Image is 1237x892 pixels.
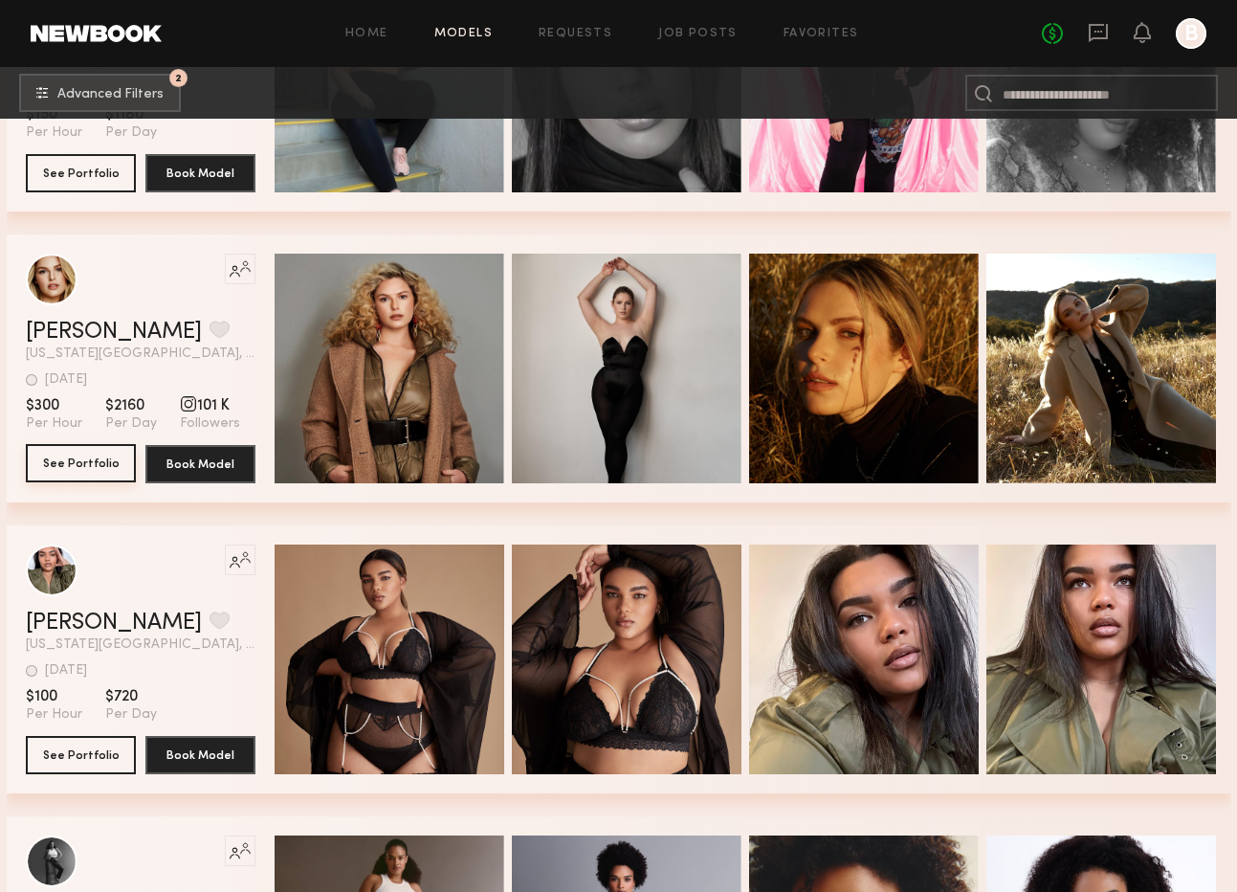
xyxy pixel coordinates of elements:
[1176,18,1206,49] a: B
[105,124,157,142] span: Per Day
[539,28,612,40] a: Requests
[26,154,136,192] button: See Portfolio
[26,612,202,635] a: [PERSON_NAME]
[26,347,255,361] span: [US_STATE][GEOGRAPHIC_DATA], [GEOGRAPHIC_DATA]
[784,28,859,40] a: Favorites
[105,706,157,724] span: Per Day
[26,124,82,142] span: Per Hour
[26,687,82,706] span: $100
[26,706,82,724] span: Per Hour
[26,444,136,482] button: See Portfolio
[434,28,493,40] a: Models
[658,28,738,40] a: Job Posts
[145,445,255,483] button: Book Model
[145,154,255,192] button: Book Model
[105,415,157,433] span: Per Day
[26,396,82,415] span: $300
[45,664,87,678] div: [DATE]
[26,321,202,344] a: [PERSON_NAME]
[180,396,240,415] span: 101 K
[26,445,136,483] a: See Portfolio
[26,415,82,433] span: Per Hour
[57,88,164,101] span: Advanced Filters
[26,736,136,774] button: See Portfolio
[105,396,157,415] span: $2160
[26,638,255,652] span: [US_STATE][GEOGRAPHIC_DATA], [GEOGRAPHIC_DATA]
[145,736,255,774] button: Book Model
[175,74,182,82] span: 2
[105,687,157,706] span: $720
[45,373,87,387] div: [DATE]
[180,415,240,433] span: Followers
[345,28,388,40] a: Home
[19,74,181,112] button: 2Advanced Filters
